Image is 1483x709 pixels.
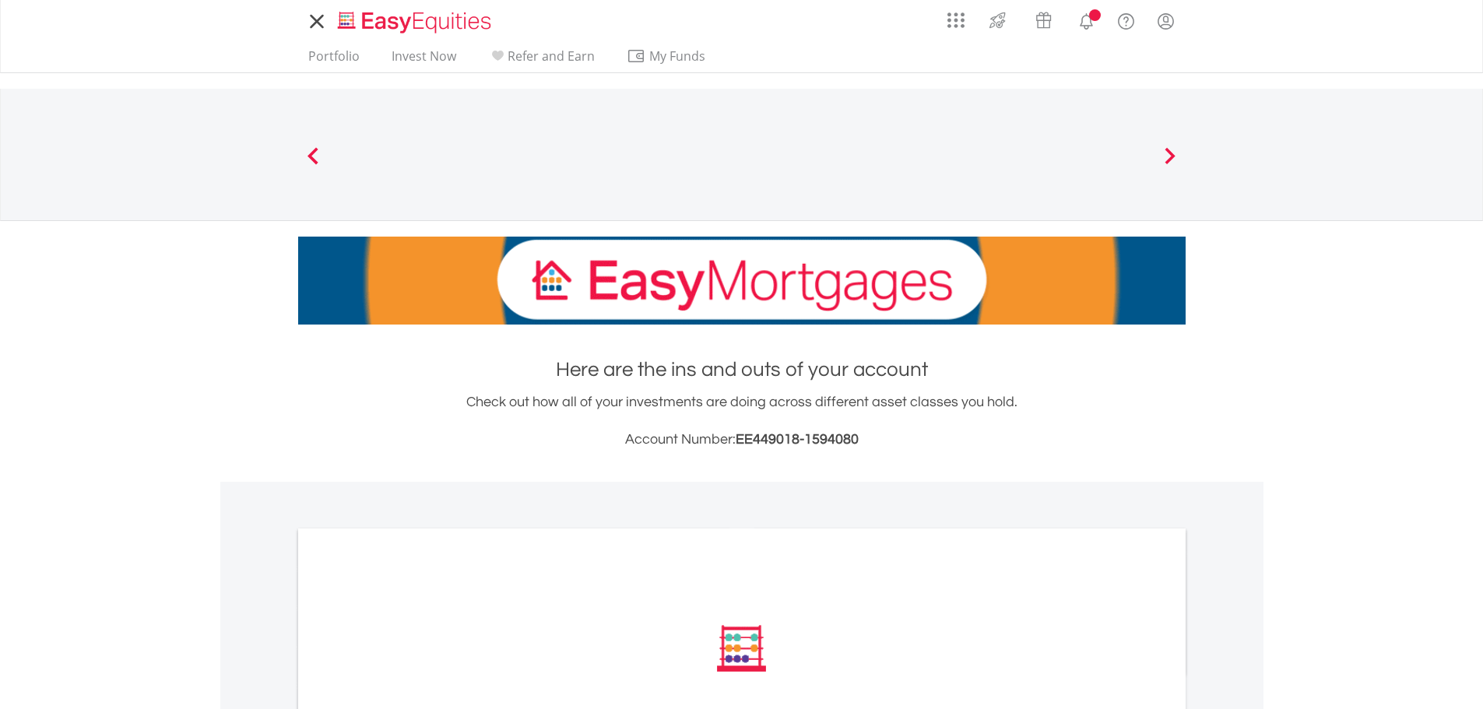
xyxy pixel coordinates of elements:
a: My Profile [1146,4,1186,38]
a: AppsGrid [937,4,975,29]
a: Vouchers [1021,4,1067,33]
a: FAQ's and Support [1106,4,1146,35]
span: Refer and Earn [508,47,595,65]
h1: Here are the ins and outs of your account [298,356,1186,384]
a: Notifications [1067,4,1106,35]
a: Portfolio [302,48,366,72]
a: Invest Now [385,48,462,72]
img: EasyEquities_Logo.png [335,9,497,35]
img: grid-menu-icon.svg [947,12,965,29]
img: vouchers-v2.svg [1031,8,1056,33]
a: Home page [332,4,497,35]
img: EasyMortage Promotion Banner [298,237,1186,325]
div: Check out how all of your investments are doing across different asset classes you hold. [298,391,1186,451]
a: Refer and Earn [482,48,601,72]
h3: Account Number: [298,429,1186,451]
span: EE449018-1594080 [736,432,859,447]
img: thrive-v2.svg [985,8,1010,33]
span: My Funds [627,46,729,66]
